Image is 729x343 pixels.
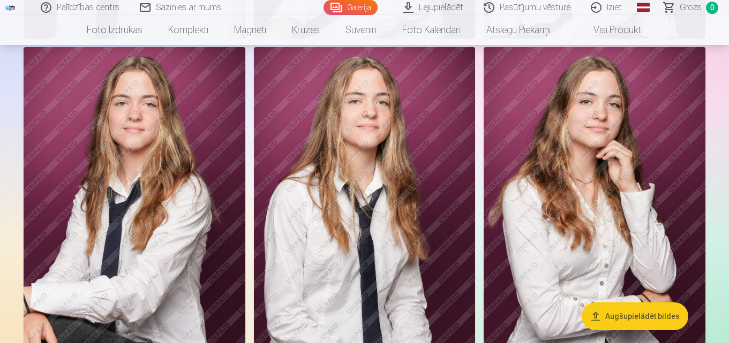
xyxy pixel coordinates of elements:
a: Atslēgu piekariņi [474,15,563,45]
span: 0 [706,2,718,14]
a: Visi produkti [563,15,656,45]
a: Foto izdrukas [74,15,155,45]
a: Magnēti [221,15,279,45]
a: Krūzes [279,15,333,45]
a: Suvenīri [333,15,389,45]
img: /fa1 [4,4,16,11]
span: Grozs [680,1,702,14]
a: Komplekti [155,15,221,45]
a: Foto kalendāri [389,15,474,45]
button: Augšupielādēt bildes [582,302,688,330]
